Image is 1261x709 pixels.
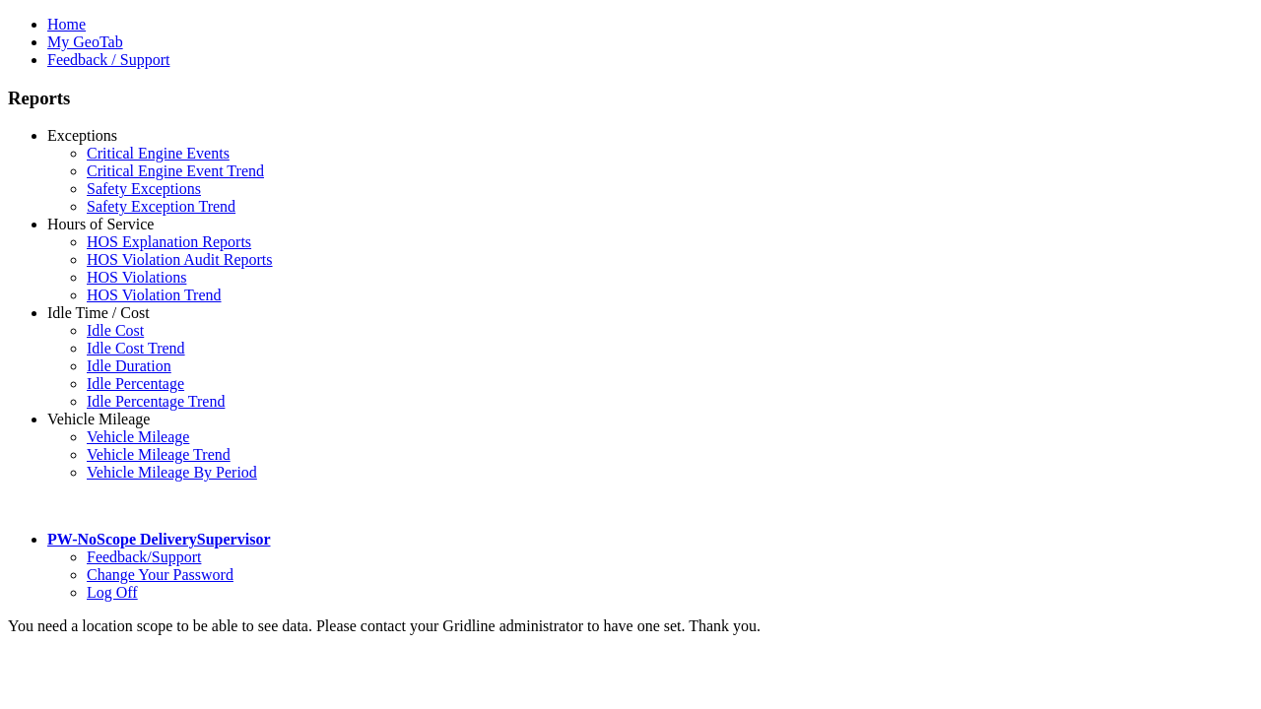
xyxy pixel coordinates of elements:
[47,127,117,144] a: Exceptions
[8,617,1253,635] div: You need a location scope to be able to see data. Please contact your Gridline administrator to h...
[87,357,171,374] a: Idle Duration
[87,548,201,565] a: Feedback/Support
[87,322,144,339] a: Idle Cost
[87,375,184,392] a: Idle Percentage
[87,180,201,197] a: Safety Exceptions
[87,340,185,356] a: Idle Cost Trend
[87,251,273,268] a: HOS Violation Audit Reports
[87,584,138,601] a: Log Off
[87,162,264,179] a: Critical Engine Event Trend
[8,88,1253,109] h3: Reports
[87,233,251,250] a: HOS Explanation Reports
[87,464,257,481] a: Vehicle Mileage By Period
[87,287,222,303] a: HOS Violation Trend
[87,566,233,583] a: Change Your Password
[87,428,189,445] a: Vehicle Mileage
[47,51,169,68] a: Feedback / Support
[87,393,225,410] a: Idle Percentage Trend
[47,411,150,427] a: Vehicle Mileage
[47,216,154,232] a: Hours of Service
[87,145,230,161] a: Critical Engine Events
[47,304,150,321] a: Idle Time / Cost
[47,531,270,548] a: PW-NoScope DeliverySupervisor
[87,269,186,286] a: HOS Violations
[87,446,231,463] a: Vehicle Mileage Trend
[47,16,86,32] a: Home
[47,33,123,50] a: My GeoTab
[87,198,235,215] a: Safety Exception Trend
